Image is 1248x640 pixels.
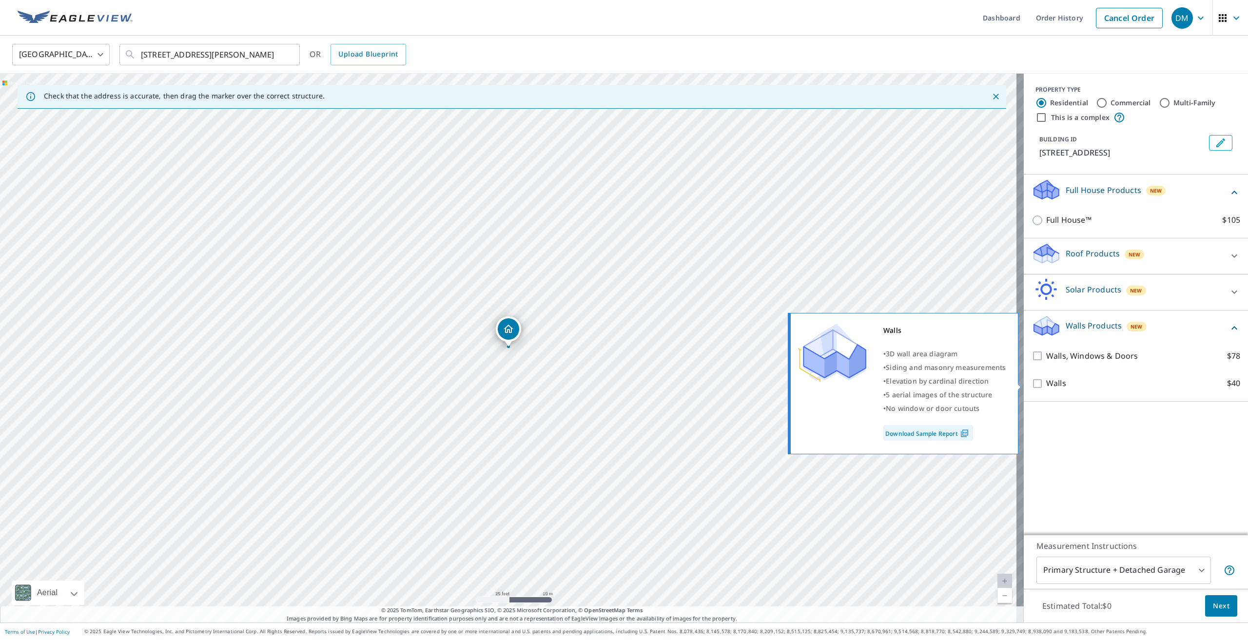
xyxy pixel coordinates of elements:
[1224,564,1235,576] span: Your report will include the primary structure and a detached garage if one exists.
[1032,242,1240,270] div: Roof ProductsNew
[310,44,406,65] div: OR
[1205,595,1237,617] button: Next
[883,374,1006,388] div: •
[381,606,643,615] span: © 2025 TomTom, Earthstar Geographics SIO, © 2025 Microsoft Corporation, ©
[886,363,1006,372] span: Siding and masonry measurements
[990,90,1002,103] button: Close
[1051,113,1110,122] label: This is a complex
[1046,377,1066,389] p: Walls
[1066,284,1121,295] p: Solar Products
[1209,135,1232,151] button: Edit building 1
[496,316,521,347] div: Dropped pin, building 1, Residential property, 112 W Seneca Dr Newark, DE 19702
[883,324,1006,337] div: Walls
[1066,184,1141,196] p: Full House Products
[1050,98,1088,108] label: Residential
[1129,251,1141,258] span: New
[883,402,1006,415] div: •
[141,41,280,68] input: Search by address or latitude-longitude
[5,628,35,635] a: Terms of Use
[1066,320,1122,331] p: Walls Products
[38,628,70,635] a: Privacy Policy
[1066,248,1120,259] p: Roof Products
[338,48,398,60] span: Upload Blueprint
[798,324,866,382] img: Premium
[627,606,643,614] a: Terms
[1227,350,1240,362] p: $78
[1034,595,1119,617] p: Estimated Total: $0
[5,629,70,635] p: |
[1131,323,1143,330] span: New
[1046,214,1092,226] p: Full House™
[883,347,1006,361] div: •
[886,404,979,413] span: No window or door cutouts
[1036,557,1211,584] div: Primary Structure + Detached Garage
[18,11,133,25] img: EV Logo
[1171,7,1193,29] div: DM
[12,581,84,605] div: Aerial
[1046,350,1138,362] p: Walls, Windows & Doors
[1213,600,1229,612] span: Next
[34,581,60,605] div: Aerial
[331,44,406,65] a: Upload Blueprint
[886,390,992,399] span: 5 aerial images of the structure
[886,376,989,386] span: Elevation by cardinal direction
[1150,187,1162,194] span: New
[883,361,1006,374] div: •
[1039,147,1205,158] p: [STREET_ADDRESS]
[1032,314,1240,342] div: Walls ProductsNew
[997,574,1012,588] a: Current Level 20, Zoom In Disabled
[1035,85,1236,94] div: PROPERTY TYPE
[44,92,325,100] p: Check that the address is accurate, then drag the marker over the correct structure.
[883,388,1006,402] div: •
[1222,214,1240,226] p: $105
[12,41,110,68] div: [GEOGRAPHIC_DATA]
[84,628,1243,635] p: © 2025 Eagle View Technologies, Inc. and Pictometry International Corp. All Rights Reserved. Repo...
[883,425,973,441] a: Download Sample Report
[997,588,1012,603] a: Current Level 20, Zoom Out
[584,606,625,614] a: OpenStreetMap
[1039,135,1077,143] p: BUILDING ID
[1032,178,1240,206] div: Full House ProductsNew
[1130,287,1142,294] span: New
[958,429,971,438] img: Pdf Icon
[886,349,957,358] span: 3D wall area diagram
[1111,98,1151,108] label: Commercial
[1227,377,1240,389] p: $40
[1032,278,1240,306] div: Solar ProductsNew
[1036,540,1235,552] p: Measurement Instructions
[1096,8,1163,28] a: Cancel Order
[1173,98,1216,108] label: Multi-Family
